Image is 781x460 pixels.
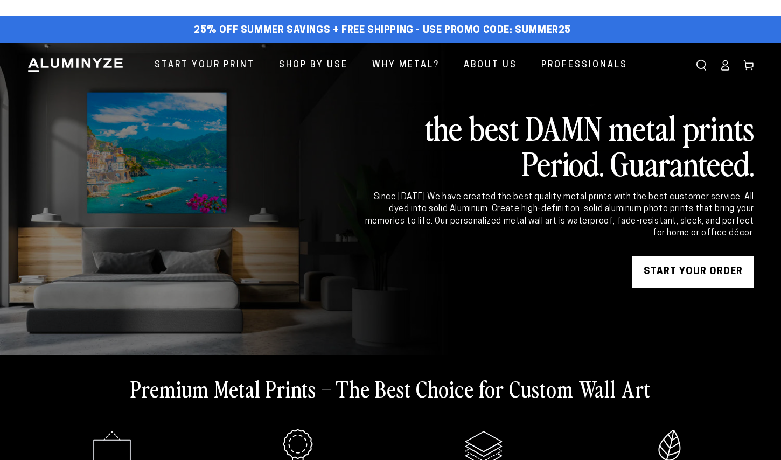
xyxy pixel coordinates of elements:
a: START YOUR Order [632,256,754,288]
summary: Search our site [689,53,713,77]
span: 25% off Summer Savings + Free Shipping - Use Promo Code: SUMMER25 [194,25,571,37]
a: Professionals [533,51,636,80]
span: Shop By Use [279,58,348,73]
span: Start Your Print [155,58,255,73]
a: Why Metal? [364,51,448,80]
img: Aluminyze [27,57,124,73]
h2: the best DAMN metal prints Period. Guaranteed. [363,109,754,180]
span: Professionals [541,58,627,73]
a: Start Your Print [147,51,263,80]
a: About Us [456,51,525,80]
span: Why Metal? [372,58,440,73]
a: Shop By Use [271,51,356,80]
h2: Premium Metal Prints – The Best Choice for Custom Wall Art [130,374,651,402]
div: Since [DATE] We have created the best quality metal prints with the best customer service. All dy... [363,191,754,240]
span: About Us [464,58,517,73]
